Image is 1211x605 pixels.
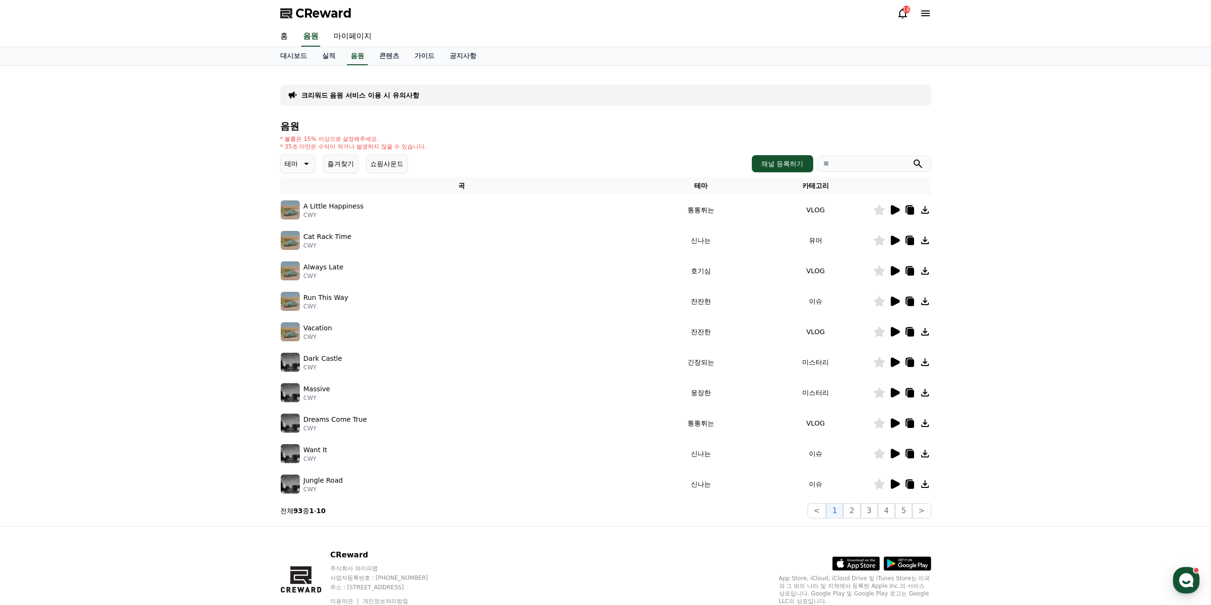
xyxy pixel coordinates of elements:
[758,286,873,317] td: 이슈
[315,47,343,65] a: 실적
[326,27,379,47] a: 마이페이지
[643,347,758,377] td: 긴장되는
[281,414,300,433] img: music
[330,549,446,561] p: CReward
[643,469,758,499] td: 신나는
[826,503,843,518] button: 1
[304,486,343,493] p: CWY
[363,598,408,605] a: 개인정보처리방침
[304,211,364,219] p: CWY
[903,6,910,13] div: 18
[281,353,300,372] img: music
[304,201,364,211] p: A Little Happiness
[280,6,352,21] a: CReward
[316,507,325,515] strong: 10
[281,261,300,280] img: music
[752,155,813,172] button: 채널 등록하기
[304,293,348,303] p: Run This Way
[807,503,826,518] button: <
[304,232,352,242] p: Cat Rack Time
[304,354,342,364] p: Dark Castle
[280,506,326,516] p: 전체 중 -
[323,154,358,173] button: 즐겨찾기
[895,503,912,518] button: 5
[758,256,873,286] td: VLOG
[301,90,419,100] a: 크리워드 음원 서비스 이용 시 유의사항
[281,322,300,341] img: music
[281,292,300,311] img: music
[758,377,873,408] td: 미스터리
[330,584,446,591] p: 주소 : [STREET_ADDRESS]
[304,303,348,310] p: CWY
[843,503,860,518] button: 2
[643,408,758,438] td: 통통튀는
[304,445,327,455] p: Want It
[643,438,758,469] td: 신나는
[330,574,446,582] p: 사업자등록번호 : [PHONE_NUMBER]
[330,598,360,605] a: 이용약관
[304,242,352,249] p: CWY
[330,565,446,572] p: 주식회사 와이피랩
[280,135,427,143] p: * 볼륨은 15% 이상으로 설정해주세요.
[758,469,873,499] td: 이슈
[304,333,332,341] p: CWY
[758,347,873,377] td: 미스터리
[304,394,330,402] p: CWY
[643,225,758,256] td: 신나는
[643,256,758,286] td: 호기심
[758,225,873,256] td: 유머
[285,157,298,170] p: 테마
[304,262,344,272] p: Always Late
[281,475,300,494] img: music
[281,200,300,219] img: music
[779,575,931,605] p: App Store, iCloud, iCloud Drive 및 iTunes Store는 미국과 그 밖의 나라 및 지역에서 등록된 Apple Inc.의 서비스 상표입니다. Goo...
[304,476,343,486] p: Jungle Road
[442,47,484,65] a: 공지사항
[295,6,352,21] span: CReward
[304,364,342,371] p: CWY
[643,317,758,347] td: 잔잔한
[280,177,644,195] th: 곡
[280,154,315,173] button: 테마
[366,154,408,173] button: 쇼핑사운드
[304,455,327,463] p: CWY
[280,121,931,131] h4: 음원
[758,317,873,347] td: VLOG
[643,286,758,317] td: 잔잔한
[861,503,878,518] button: 3
[758,438,873,469] td: 이슈
[643,377,758,408] td: 웅장한
[758,408,873,438] td: VLOG
[912,503,931,518] button: >
[878,503,895,518] button: 4
[758,177,873,195] th: 카테고리
[304,272,344,280] p: CWY
[758,195,873,225] td: VLOG
[280,143,427,150] p: * 35초 미만은 수익이 적거나 발생하지 않을 수 있습니다.
[304,425,367,432] p: CWY
[304,415,367,425] p: Dreams Come True
[897,8,908,19] a: 18
[372,47,407,65] a: 콘텐츠
[294,507,303,515] strong: 93
[643,195,758,225] td: 통통튀는
[407,47,442,65] a: 가이드
[643,177,758,195] th: 테마
[304,384,330,394] p: Massive
[273,47,315,65] a: 대시보드
[347,47,368,65] a: 음원
[301,27,320,47] a: 음원
[273,27,295,47] a: 홈
[281,231,300,250] img: music
[304,323,332,333] p: Vacation
[281,383,300,402] img: music
[281,444,300,463] img: music
[309,507,314,515] strong: 1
